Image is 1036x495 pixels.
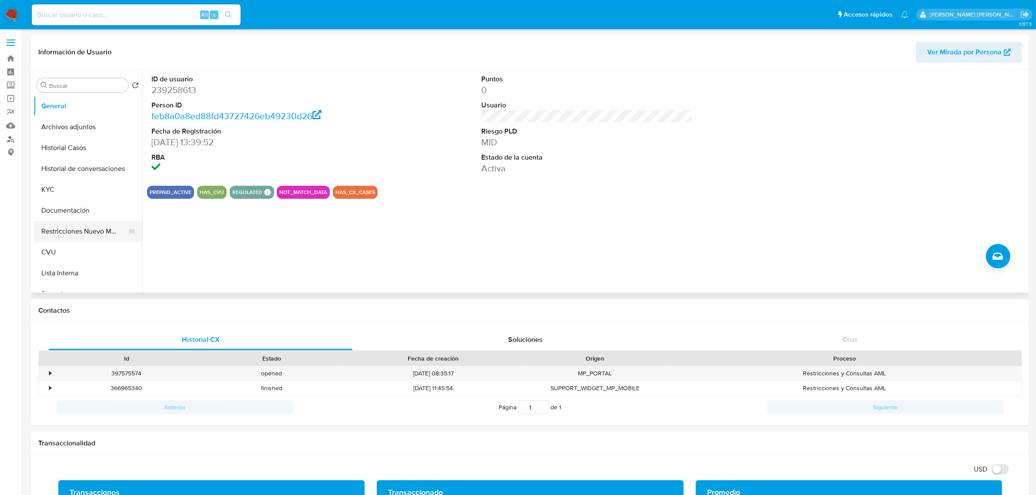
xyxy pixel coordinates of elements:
[34,117,142,137] button: Archivos adjuntos
[219,9,237,21] button: search-icon
[930,10,1018,19] p: roxana.vasquez@mercadolibre.com
[213,10,215,19] span: s
[927,42,1002,63] span: Ver Mirada por Persona
[34,284,142,304] button: Direcciones
[481,127,693,136] dt: Riesgo PLD
[34,221,135,242] button: Restricciones Nuevo Mundo
[350,354,516,363] div: Fecha de creación
[481,162,693,174] dd: Activa
[60,354,193,363] div: Id
[199,381,344,395] div: finished
[844,10,892,19] span: Accesos rápidos
[481,74,693,84] dt: Puntos
[481,153,693,162] dt: Estado de la cuenta
[38,48,111,57] h1: Información de Usuario
[508,334,543,344] span: Soluciones
[201,10,208,19] span: Alt
[344,366,523,381] div: [DATE] 08:35:17
[523,366,667,381] div: MP_PORTAL
[842,334,857,344] span: Chat
[57,400,293,414] button: Anterior
[34,158,142,179] button: Historial de conversaciones
[151,84,363,96] dd: 239258613
[916,42,1022,63] button: Ver Mirada por Persona
[523,381,667,395] div: SUPPORT_WIDGET_MP_MOBILE
[54,366,199,381] div: 397575574
[151,136,363,148] dd: [DATE] 13:39:52
[32,9,241,20] input: Buscar usuario o caso...
[481,84,693,96] dd: 0
[132,82,139,91] button: Volver al orden por defecto
[49,384,51,392] div: •
[667,366,1022,381] div: Restricciones y Consultas AML
[901,11,909,18] a: Notificaciones
[49,82,125,90] input: Buscar
[182,334,220,344] span: Historial CX
[481,136,693,148] dd: MID
[674,354,1016,363] div: Proceso
[560,403,562,411] span: 1
[34,200,142,221] button: Documentación
[151,74,363,84] dt: ID de usuario
[151,110,322,122] a: feb8a0a8ed88fd43727426eb49230d26
[499,400,562,414] span: Página de
[667,381,1022,395] div: Restricciones y Consultas AML
[199,366,344,381] div: opened
[34,242,142,263] button: CVU
[38,306,1022,315] h1: Contactos
[34,137,142,158] button: Historial Casos
[205,354,338,363] div: Estado
[34,263,142,284] button: Lista Interna
[54,381,199,395] div: 366965340
[151,153,363,162] dt: RBA
[151,100,363,110] dt: Person ID
[38,439,1022,448] h1: Transaccionalidad
[40,82,47,89] button: Buscar
[344,381,523,395] div: [DATE] 11:45:54
[767,400,1004,414] button: Siguiente
[1020,10,1029,19] a: Salir
[49,369,51,378] div: •
[529,354,661,363] div: Origen
[34,179,142,200] button: KYC
[151,127,363,136] dt: Fecha de Registración
[481,100,693,110] dt: Usuario
[34,96,142,117] button: General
